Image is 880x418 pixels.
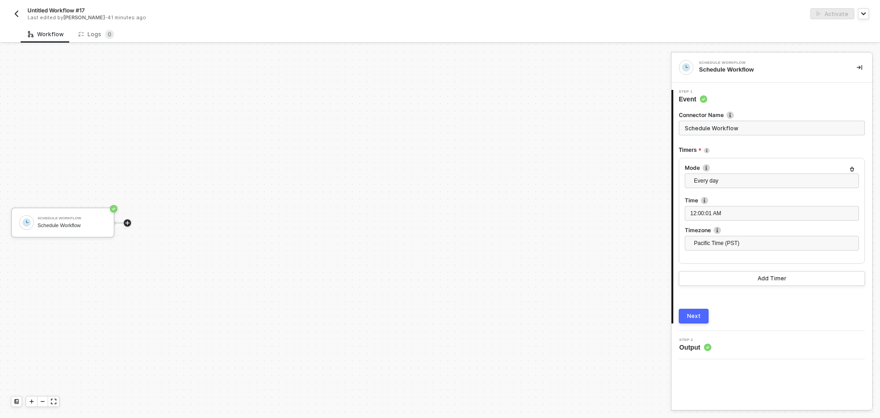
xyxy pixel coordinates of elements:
div: Workflow [28,31,64,38]
span: Timers [679,145,701,156]
div: Schedule Workflow [699,66,842,74]
img: icon-info [726,111,734,119]
label: Time [685,196,859,204]
div: Schedule Workflow [699,61,836,65]
img: integration-icon [682,63,690,72]
img: icon-info [704,148,709,153]
label: Mode [685,164,859,172]
span: icon-success-page [110,205,117,212]
sup: 0 [105,30,114,39]
label: Timezone [685,226,859,234]
div: Schedule Workflow [38,217,106,220]
div: Schedule Workflow [38,223,106,229]
img: icon-info [703,164,710,172]
span: [PERSON_NAME] [63,14,105,21]
div: Step 1Event Connector Nameicon-infoTimersicon-infoModeicon-infoEvery dayTimeicon-info12:00:01 AMT... [671,90,872,323]
span: Event [679,95,707,104]
button: Next [679,309,709,323]
div: Logs [78,30,114,39]
span: Untitled Workflow #17 [27,6,85,14]
div: Last edited by - 41 minutes ago [27,14,419,21]
img: icon [22,218,31,227]
button: activateActivate [810,8,854,19]
img: icon-info [714,227,721,234]
button: back [11,8,22,19]
span: icon-minus [40,399,45,404]
img: icon-info [701,197,708,204]
span: 12:00:01 AM [690,210,721,217]
label: Connector Name [679,111,865,119]
span: icon-expand [51,399,56,404]
button: Add Timer [679,271,865,286]
span: Every day [694,174,853,188]
span: Step 2 [679,338,711,342]
span: Pacific Time (PST) [694,236,853,250]
div: Add Timer [758,275,786,282]
span: Output [679,343,711,352]
span: icon-play [29,399,34,404]
div: Next [687,312,701,320]
input: Enter description [679,121,865,135]
span: icon-play [125,220,130,226]
img: back [13,10,20,17]
span: icon-collapse-right [857,65,862,70]
span: Step 1 [679,90,707,94]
